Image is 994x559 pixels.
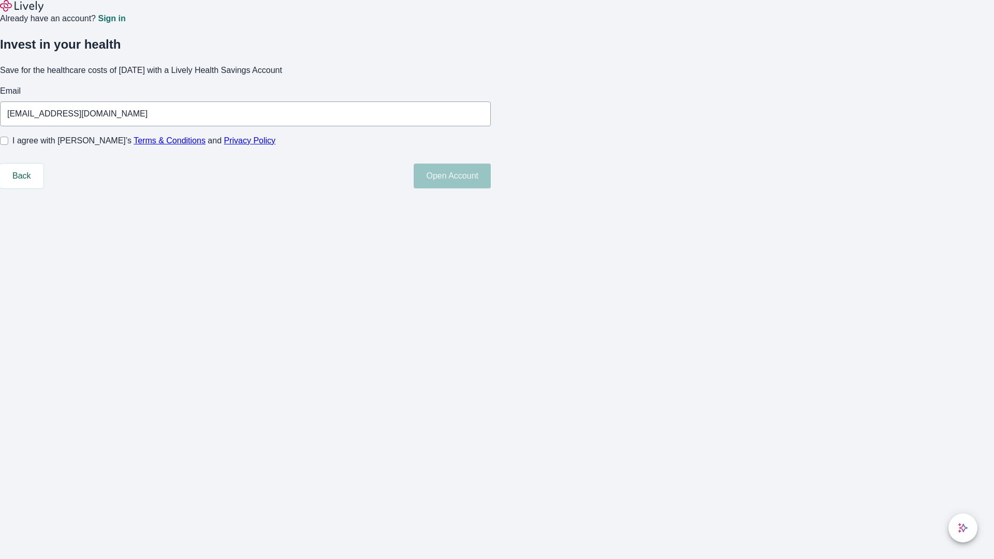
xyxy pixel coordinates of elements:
a: Sign in [98,14,125,23]
a: Terms & Conditions [134,136,206,145]
span: I agree with [PERSON_NAME]’s and [12,135,275,147]
svg: Lively AI Assistant [958,523,968,533]
button: chat [948,513,977,542]
a: Privacy Policy [224,136,276,145]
